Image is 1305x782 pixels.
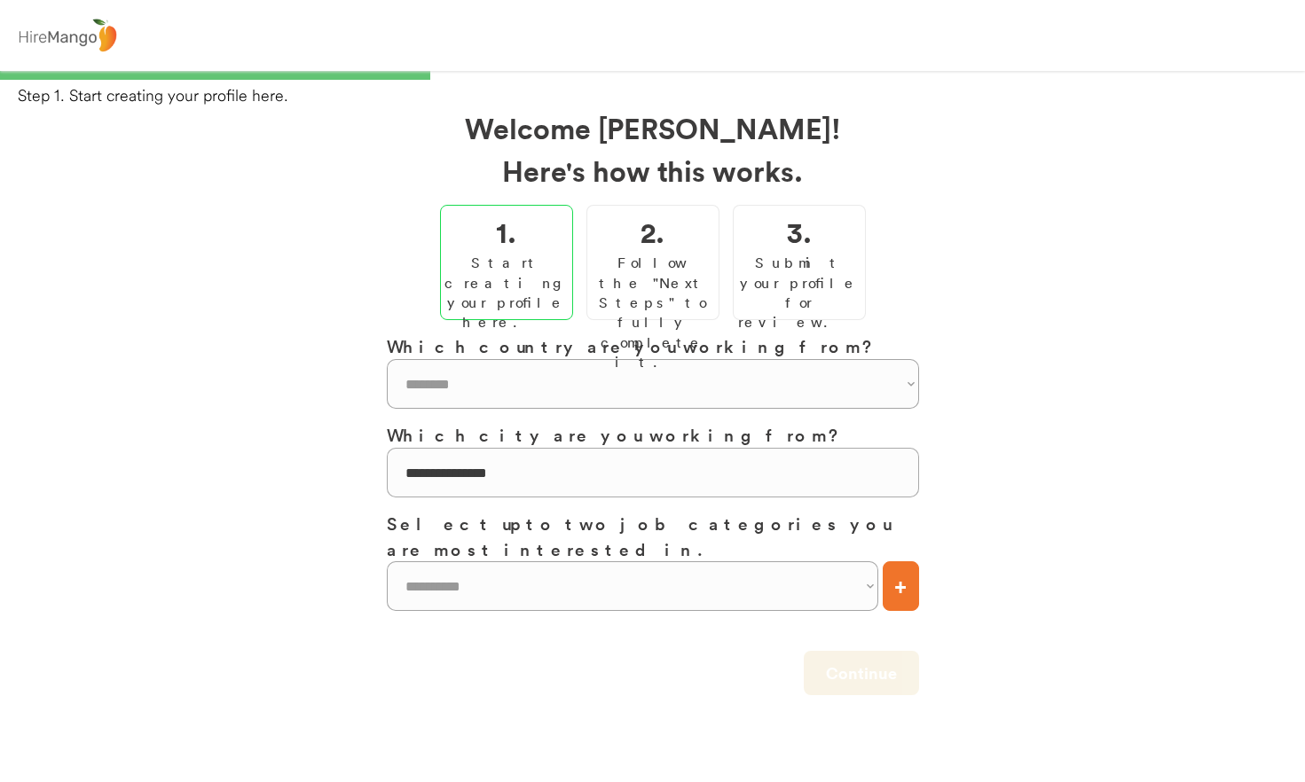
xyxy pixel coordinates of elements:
[18,84,1305,106] div: Step 1. Start creating your profile here.
[592,253,714,371] div: Follow the "Next Steps" to fully complete it.
[787,210,812,253] h2: 3.
[387,106,919,192] h2: Welcome [PERSON_NAME]! Here's how this works.
[804,651,919,695] button: Continue
[883,561,919,611] button: +
[13,15,122,57] img: logo%20-%20hiremango%20gray.png
[496,210,516,253] h2: 1.
[387,333,919,359] h3: Which country are you working from?
[738,253,861,332] div: Submit your profile for review.
[444,253,569,332] div: Start creating your profile here.
[387,422,919,448] h3: Which city are you working from?
[641,210,664,253] h2: 2.
[387,511,919,561] h3: Select up to two job categories you are most interested in.
[4,71,1301,80] div: 33%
